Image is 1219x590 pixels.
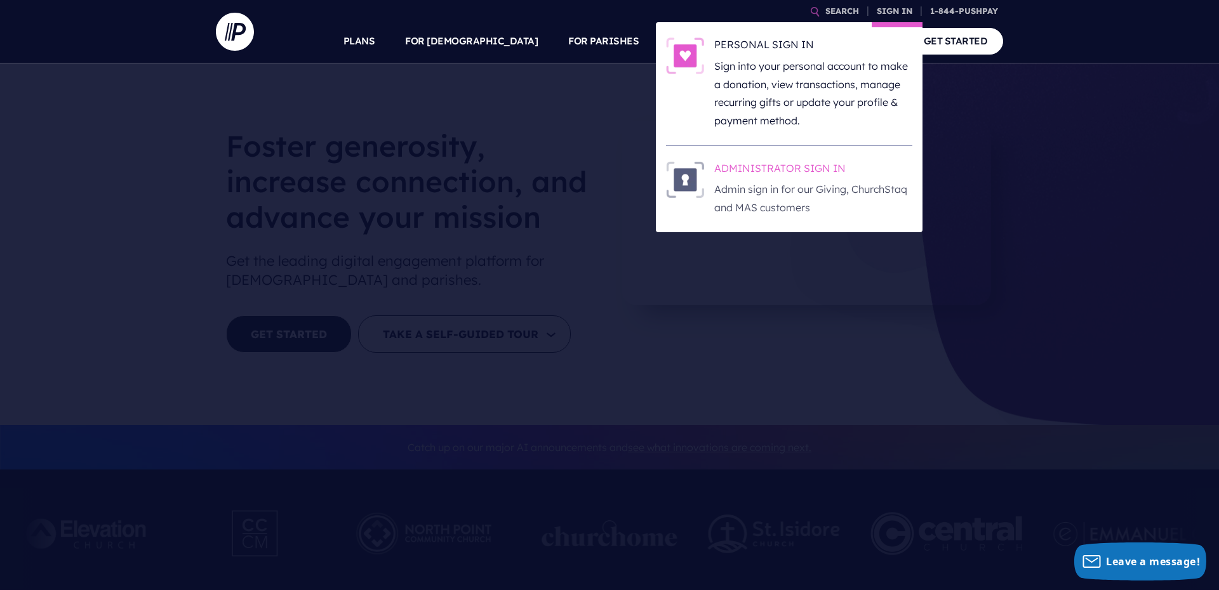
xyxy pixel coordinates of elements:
[343,19,375,63] a: PLANS
[908,28,1004,54] a: GET STARTED
[1074,542,1206,580] button: Leave a message!
[714,161,912,180] h6: ADMINISTRATOR SIGN IN
[666,37,912,130] a: PERSONAL SIGN IN - Illustration PERSONAL SIGN IN Sign into your personal account to make a donati...
[666,161,912,217] a: ADMINISTRATOR SIGN IN - Illustration ADMINISTRATOR SIGN IN Admin sign in for our Giving, ChurchSt...
[714,180,912,217] p: Admin sign in for our Giving, ChurchStaq and MAS customers
[756,19,801,63] a: EXPLORE
[405,19,538,63] a: FOR [DEMOGRAPHIC_DATA]
[568,19,639,63] a: FOR PARISHES
[666,37,704,74] img: PERSONAL SIGN IN - Illustration
[669,19,726,63] a: SOLUTIONS
[666,161,704,198] img: ADMINISTRATOR SIGN IN - Illustration
[830,19,877,63] a: COMPANY
[714,37,912,56] h6: PERSONAL SIGN IN
[1106,554,1200,568] span: Leave a message!
[714,57,912,130] p: Sign into your personal account to make a donation, view transactions, manage recurring gifts or ...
